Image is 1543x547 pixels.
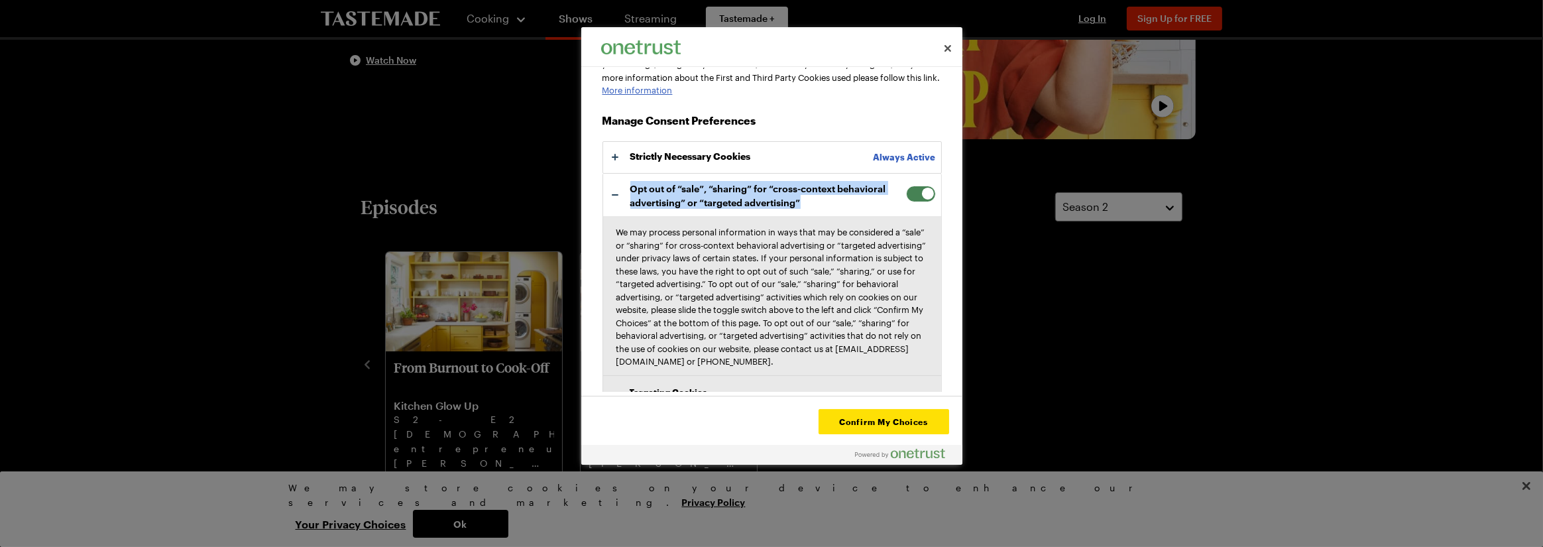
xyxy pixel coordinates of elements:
[581,27,962,465] div: Your Privacy Choices
[630,386,842,399] h5: Targeting Cookies
[601,34,681,60] div: Company Logo
[602,114,942,135] h3: Manage Consent Preferences
[581,27,962,465] div: Preference center
[603,226,941,368] p: We may process personal information in ways that may be considered a “sale” or “sharing” for cros...
[933,34,962,63] button: Close
[855,448,945,459] img: Powered by OneTrust Opens in a new Tab
[602,85,673,95] a: More information about your privacy, opens in a new tab
[819,409,948,434] button: Confirm My Choices
[601,40,681,54] img: Company Logo
[855,448,956,465] a: Powered by OneTrust Opens in a new Tab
